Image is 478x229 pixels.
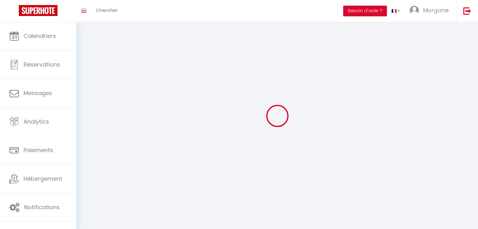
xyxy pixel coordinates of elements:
span: Messages [24,89,52,97]
span: Paiements [24,146,53,154]
span: Calendriers [24,32,56,40]
span: Notifications [24,203,60,211]
span: Réservations [24,61,60,68]
span: Chercher [96,7,118,13]
span: Hébergement [24,175,62,183]
button: Besoin d'aide ? [343,6,387,16]
img: Super Booking [19,5,58,16]
img: ... [409,6,419,15]
span: Analytics [24,118,49,125]
img: logout [463,7,471,15]
span: Morgane [423,6,449,14]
